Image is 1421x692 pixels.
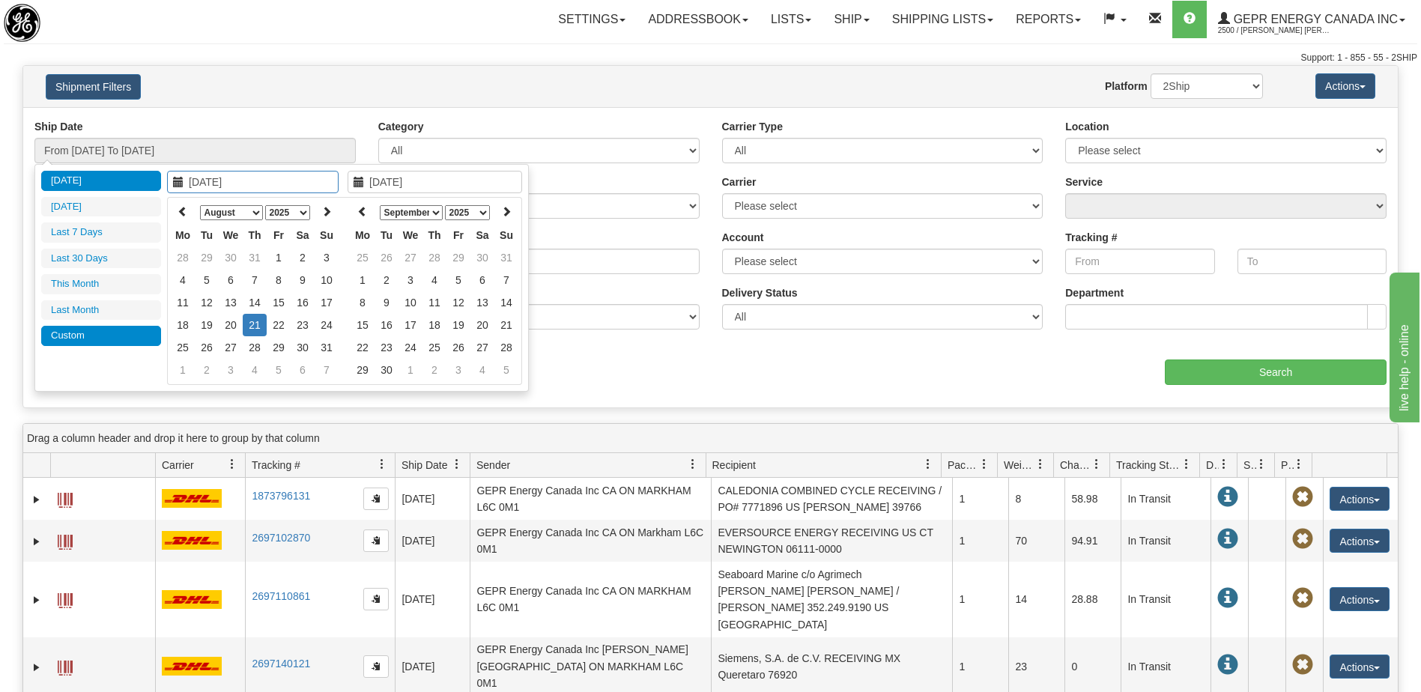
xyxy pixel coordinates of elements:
td: 5 [267,359,291,381]
span: Tracking # [252,458,300,473]
span: In Transit [1217,529,1238,550]
td: 25 [422,336,446,359]
td: 1 [351,269,375,291]
td: [DATE] [395,562,470,637]
li: [DATE] [41,197,161,217]
a: Expand [29,534,44,549]
td: 30 [375,359,399,381]
th: Sa [470,224,494,246]
li: Last Month [41,300,161,321]
td: [DATE] [395,478,470,520]
td: 7 [243,269,267,291]
td: 8 [267,269,291,291]
button: Actions [1315,73,1375,99]
button: Copy to clipboard [363,588,389,610]
td: 94.91 [1064,520,1121,562]
td: 23 [375,336,399,359]
td: [DATE] [395,520,470,562]
td: GEPR Energy Canada Inc CA ON MARKHAM L6C 0M1 [470,478,711,520]
a: Reports [1005,1,1092,38]
td: 10 [399,291,422,314]
td: 25 [351,246,375,269]
td: 27 [399,246,422,269]
td: 1 [171,359,195,381]
button: Actions [1330,655,1390,679]
label: Delivery Status [722,285,798,300]
td: 31 [494,246,518,269]
td: 19 [195,314,219,336]
td: 7 [494,269,518,291]
td: 30 [219,246,243,269]
label: Ship Date [34,119,83,134]
td: 5 [446,269,470,291]
td: 28 [243,336,267,359]
td: 3 [399,269,422,291]
td: 26 [375,246,399,269]
th: Su [315,224,339,246]
a: Tracking Status filter column settings [1174,452,1199,477]
th: Tu [195,224,219,246]
div: Support: 1 - 855 - 55 - 2SHIP [4,52,1417,64]
label: Carrier [722,174,757,189]
li: Custom [41,326,161,346]
td: 2 [195,359,219,381]
a: 2697110861 [252,590,310,602]
a: Expand [29,592,44,607]
button: Copy to clipboard [363,529,389,552]
td: 58.98 [1064,478,1121,520]
img: 7 - DHL_Worldwide [162,489,222,508]
span: Ship Date [402,458,447,473]
span: Carrier [162,458,194,473]
td: 30 [470,246,494,269]
td: 5 [494,359,518,381]
a: Sender filter column settings [680,452,706,477]
a: Shipment Issues filter column settings [1249,452,1274,477]
a: Label [58,586,73,610]
td: 6 [219,269,243,291]
a: Expand [29,492,44,507]
td: 22 [351,336,375,359]
td: 13 [219,291,243,314]
td: 4 [243,359,267,381]
td: 3 [446,359,470,381]
a: Addressbook [637,1,760,38]
span: Charge [1060,458,1091,473]
input: Search [1165,359,1387,385]
a: 2697140121 [252,658,310,670]
img: 7 - DHL_Worldwide [162,590,222,609]
span: 2500 / [PERSON_NAME] [PERSON_NAME] [1218,23,1330,38]
div: live help - online [11,9,139,27]
td: 5 [195,269,219,291]
input: From [1065,249,1214,274]
td: 15 [267,291,291,314]
span: Pickup Not Assigned [1292,655,1313,676]
td: 3 [315,246,339,269]
button: Actions [1330,587,1390,611]
a: Charge filter column settings [1084,452,1109,477]
label: Category [378,119,424,134]
td: 6 [291,359,315,381]
button: Actions [1330,487,1390,511]
button: Copy to clipboard [363,488,389,510]
a: Label [58,486,73,510]
td: 20 [219,314,243,336]
td: 27 [470,336,494,359]
a: Expand [29,660,44,675]
td: 8 [1008,478,1064,520]
td: 9 [375,291,399,314]
td: 28 [422,246,446,269]
span: Pickup Not Assigned [1292,529,1313,550]
td: 30 [291,336,315,359]
td: 1 [952,562,1008,637]
td: 18 [171,314,195,336]
td: 27 [219,336,243,359]
th: Su [494,224,518,246]
a: Recipient filter column settings [915,452,941,477]
td: 2 [291,246,315,269]
td: 28 [171,246,195,269]
a: Ship Date filter column settings [444,452,470,477]
td: 23 [291,314,315,336]
td: 4 [171,269,195,291]
td: 3 [219,359,243,381]
button: Actions [1330,529,1390,553]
